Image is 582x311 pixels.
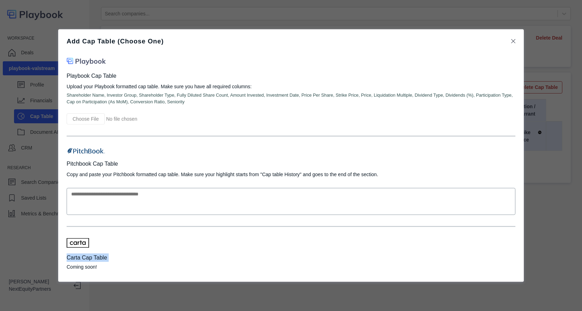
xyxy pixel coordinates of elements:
p: Coming soon! [67,263,515,270]
p: Playbook Cap Table [67,71,515,80]
p: Pitchbook Cap Table [67,160,515,168]
p: Add Cap Table (Choose One) [67,39,164,44]
img: pitchbook-logo [67,148,106,154]
p: Shareholder Name, Investor Group, Shareholder Type, Fully Diluted Share Count, Amount Invested, I... [67,91,515,105]
p: Carta Cap Table [67,253,515,262]
img: carta-logo [67,238,89,248]
img: playbook-logo [67,56,106,66]
p: Copy and paste your Pitchbook formatted cap table. Make sure your highlight starts from "Cap tabl... [67,171,515,178]
p: Upload your Playbook formatted cap table. Make sure you have all required columns: [67,83,515,90]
